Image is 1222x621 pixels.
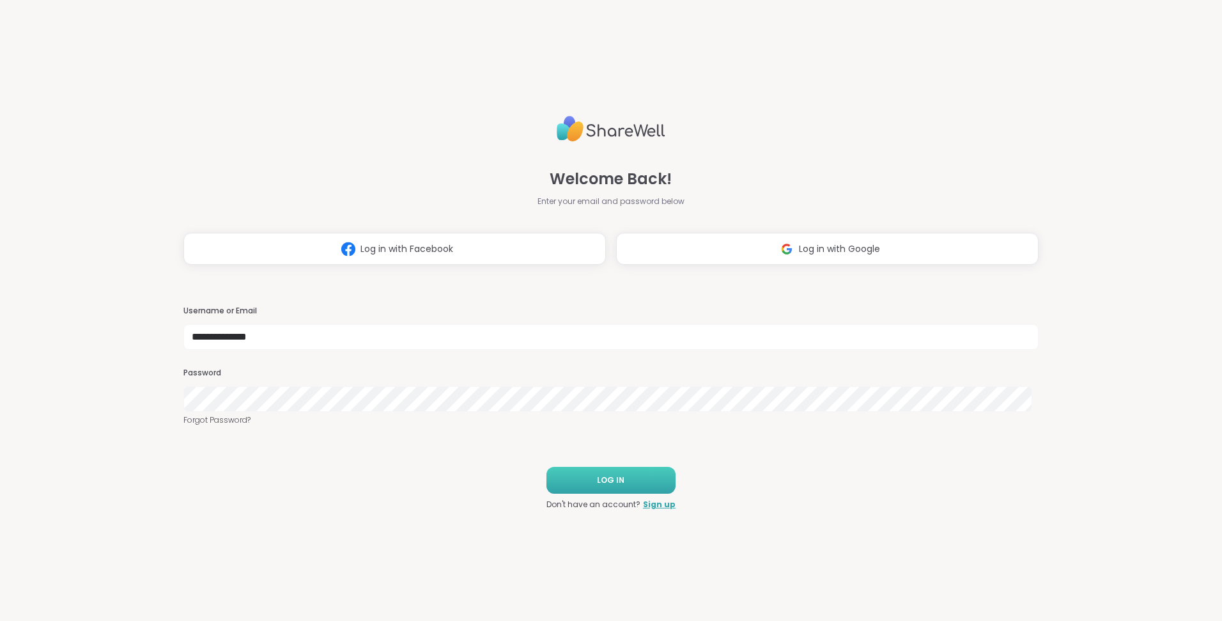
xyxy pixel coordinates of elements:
[616,233,1039,265] button: Log in with Google
[643,499,676,510] a: Sign up
[538,196,684,207] span: Enter your email and password below
[546,467,676,494] button: LOG IN
[183,306,1039,317] h3: Username or Email
[183,368,1039,379] h3: Password
[183,414,1039,426] a: Forgot Password?
[183,233,606,265] button: Log in with Facebook
[546,499,640,510] span: Don't have an account?
[775,237,799,261] img: ShareWell Logomark
[336,237,360,261] img: ShareWell Logomark
[550,168,672,191] span: Welcome Back!
[360,242,453,256] span: Log in with Facebook
[597,475,624,486] span: LOG IN
[557,111,665,147] img: ShareWell Logo
[799,242,880,256] span: Log in with Google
